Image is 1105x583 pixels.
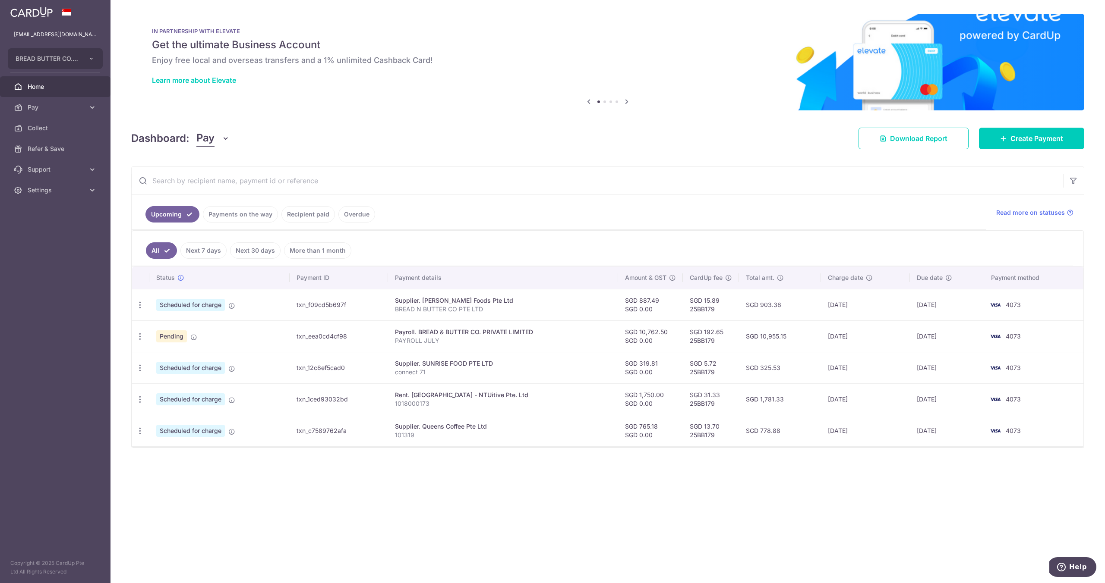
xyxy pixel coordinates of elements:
img: CardUp [10,7,53,17]
span: Scheduled for charge [156,299,225,311]
span: CardUp fee [690,273,723,282]
div: Supplier. Queens Coffee Pte Ltd [395,422,611,431]
span: Settings [28,186,85,194]
td: [DATE] [910,383,984,415]
h4: Dashboard: [131,131,189,146]
p: [EMAIL_ADDRESS][DOMAIN_NAME] [14,30,97,39]
div: Supplier. SUNRISE FOOD PTE LTD [395,359,611,368]
td: SGD 1,781.33 [739,383,821,415]
td: SGD 15.89 25BB179 [683,289,739,320]
td: SGD 192.65 25BB179 [683,320,739,352]
span: 4073 [1006,395,1021,403]
td: SGD 887.49 SGD 0.00 [618,289,683,320]
span: 4073 [1006,364,1021,371]
th: Payment details [388,266,618,289]
td: txn_eea0cd4cf98 [290,320,388,352]
a: Next 30 days [230,242,281,259]
span: BREAD BUTTER CO. PRIVATE LIMITED [16,54,79,63]
a: Create Payment [979,128,1084,149]
span: Pay [28,103,85,112]
p: 101319 [395,431,611,439]
td: txn_12c8ef5cad0 [290,352,388,383]
a: Next 7 days [180,242,227,259]
td: SGD 13.70 25BB179 [683,415,739,446]
th: Payment method [984,266,1083,289]
img: Bank Card [987,394,1004,404]
a: Download Report [859,128,969,149]
span: Charge date [828,273,863,282]
span: Amount & GST [625,273,666,282]
span: Scheduled for charge [156,362,225,374]
span: Pending [156,330,187,342]
button: BREAD BUTTER CO. PRIVATE LIMITED [8,48,103,69]
td: SGD 319.81 SGD 0.00 [618,352,683,383]
a: More than 1 month [284,242,351,259]
h5: Get the ultimate Business Account [152,38,1064,52]
span: Read more on statuses [996,208,1065,217]
td: [DATE] [821,383,910,415]
td: [DATE] [821,415,910,446]
td: SGD 5.72 25BB179 [683,352,739,383]
img: Bank Card [987,300,1004,310]
td: SGD 903.38 [739,289,821,320]
span: 4073 [1006,301,1021,308]
span: 4073 [1006,427,1021,434]
p: PAYROLL JULY [395,336,611,345]
span: Home [28,82,85,91]
span: Due date [917,273,943,282]
a: Read more on statuses [996,208,1073,217]
td: [DATE] [821,352,910,383]
img: Bank Card [987,363,1004,373]
input: Search by recipient name, payment id or reference [132,167,1063,194]
td: SGD 1,750.00 SGD 0.00 [618,383,683,415]
span: Scheduled for charge [156,393,225,405]
a: Upcoming [145,206,199,223]
a: Recipient paid [281,206,335,223]
td: SGD 10,955.15 [739,320,821,352]
a: Payments on the way [203,206,278,223]
span: Refer & Save [28,144,85,153]
td: SGD 31.33 25BB179 [683,383,739,415]
span: Status [156,273,175,282]
span: Support [28,165,85,174]
td: [DATE] [910,352,984,383]
td: [DATE] [910,415,984,446]
td: SGD 765.18 SGD 0.00 [618,415,683,446]
p: IN PARTNERSHIP WITH ELEVATE [152,28,1064,34]
td: SGD 778.88 [739,415,821,446]
td: SGD 325.53 [739,352,821,383]
td: [DATE] [821,289,910,320]
td: txn_f09cd5b697f [290,289,388,320]
span: Download Report [890,133,947,144]
span: Pay [196,130,215,147]
img: Renovation banner [131,14,1084,110]
img: Bank Card [987,331,1004,342]
div: Supplier. [PERSON_NAME] Foods Pte Ltd [395,296,611,305]
a: Overdue [338,206,375,223]
span: Collect [28,124,85,132]
span: Create Payment [1010,133,1063,144]
a: Learn more about Elevate [152,76,236,85]
div: Payroll. BREAD & BUTTER CO. PRIVATE LIMITED [395,328,611,336]
td: txn_c7589762afa [290,415,388,446]
h6: Enjoy free local and overseas transfers and a 1% unlimited Cashback Card! [152,55,1064,66]
div: Rent. [GEOGRAPHIC_DATA] - NTUitive Pte. Ltd [395,391,611,399]
td: [DATE] [910,320,984,352]
img: Bank Card [987,426,1004,436]
td: txn_1ced93032bd [290,383,388,415]
p: BREAD N BUTTER CO PTE LTD [395,305,611,313]
iframe: Opens a widget where you can find more information [1049,557,1096,579]
a: All [146,242,177,259]
td: [DATE] [821,320,910,352]
th: Payment ID [290,266,388,289]
td: [DATE] [910,289,984,320]
button: Pay [196,130,230,147]
span: Scheduled for charge [156,425,225,437]
span: Total amt. [746,273,774,282]
td: SGD 10,762.50 SGD 0.00 [618,320,683,352]
p: connect 71 [395,368,611,376]
p: 1018000173 [395,399,611,408]
span: 4073 [1006,332,1021,340]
